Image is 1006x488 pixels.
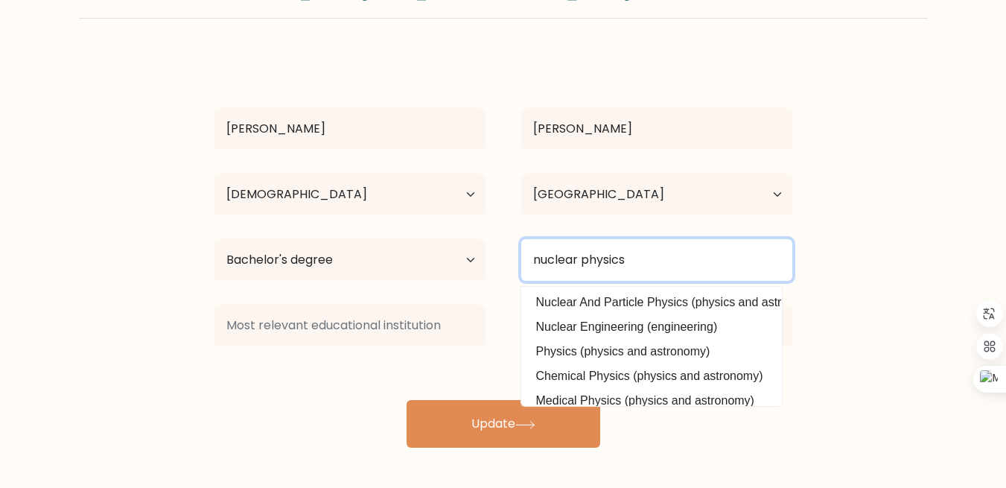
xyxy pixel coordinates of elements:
option: Nuclear And Particle Physics (physics and astronomy) [525,291,778,314]
option: Chemical Physics (physics and astronomy) [525,364,778,388]
input: What did you study? [521,239,792,281]
button: Update [407,400,600,448]
option: Medical Physics (physics and astronomy) [525,389,778,413]
option: Physics (physics and astronomy) [525,340,778,364]
input: First name [214,108,486,150]
input: Most relevant educational institution [214,305,486,346]
input: Last name [521,108,792,150]
option: Nuclear Engineering (engineering) [525,315,778,339]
